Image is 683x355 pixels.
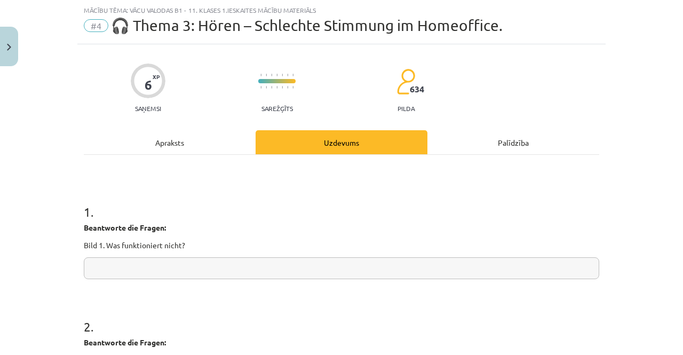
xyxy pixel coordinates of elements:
[282,86,283,89] img: icon-short-line-57e1e144782c952c97e751825c79c345078a6d821885a25fce030b3d8c18986b.svg
[396,68,415,95] img: students-c634bb4e5e11cddfef0936a35e636f08e4e9abd3cc4e673bd6f9a4125e45ecb1.svg
[410,84,424,94] span: 634
[398,105,415,112] p: pilda
[131,105,165,112] p: Saņemsi
[153,74,160,80] span: XP
[282,74,283,76] img: icon-short-line-57e1e144782c952c97e751825c79c345078a6d821885a25fce030b3d8c18986b.svg
[84,130,256,154] div: Apraksts
[145,77,152,92] div: 6
[84,301,599,334] h1: 2 .
[287,86,288,89] img: icon-short-line-57e1e144782c952c97e751825c79c345078a6d821885a25fce030b3d8c18986b.svg
[292,86,293,89] img: icon-short-line-57e1e144782c952c97e751825c79c345078a6d821885a25fce030b3d8c18986b.svg
[287,74,288,76] img: icon-short-line-57e1e144782c952c97e751825c79c345078a6d821885a25fce030b3d8c18986b.svg
[266,86,267,89] img: icon-short-line-57e1e144782c952c97e751825c79c345078a6d821885a25fce030b3d8c18986b.svg
[276,86,277,89] img: icon-short-line-57e1e144782c952c97e751825c79c345078a6d821885a25fce030b3d8c18986b.svg
[266,74,267,76] img: icon-short-line-57e1e144782c952c97e751825c79c345078a6d821885a25fce030b3d8c18986b.svg
[84,337,166,347] strong: Beantworte die Fragen:
[292,74,293,76] img: icon-short-line-57e1e144782c952c97e751825c79c345078a6d821885a25fce030b3d8c18986b.svg
[271,86,272,89] img: icon-short-line-57e1e144782c952c97e751825c79c345078a6d821885a25fce030b3d8c18986b.svg
[271,74,272,76] img: icon-short-line-57e1e144782c952c97e751825c79c345078a6d821885a25fce030b3d8c18986b.svg
[84,186,599,219] h1: 1 .
[276,74,277,76] img: icon-short-line-57e1e144782c952c97e751825c79c345078a6d821885a25fce030b3d8c18986b.svg
[427,130,599,154] div: Palīdzība
[260,74,261,76] img: icon-short-line-57e1e144782c952c97e751825c79c345078a6d821885a25fce030b3d8c18986b.svg
[84,223,166,232] strong: Beantworte die Fragen:
[256,130,427,154] div: Uzdevums
[260,86,261,89] img: icon-short-line-57e1e144782c952c97e751825c79c345078a6d821885a25fce030b3d8c18986b.svg
[7,44,11,51] img: icon-close-lesson-0947bae3869378f0d4975bcd49f059093ad1ed9edebbc8119c70593378902aed.svg
[84,6,599,14] div: Mācību tēma: Vācu valodas b1 - 11. klases 1.ieskaites mācību materiāls
[84,240,599,251] p: Bild 1. Was funktioniert nicht?
[84,19,108,32] span: #4
[111,17,503,34] span: 🎧 Thema 3: Hören – Schlechte Stimmung im Homeoffice.
[261,105,293,112] p: Sarežģīts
